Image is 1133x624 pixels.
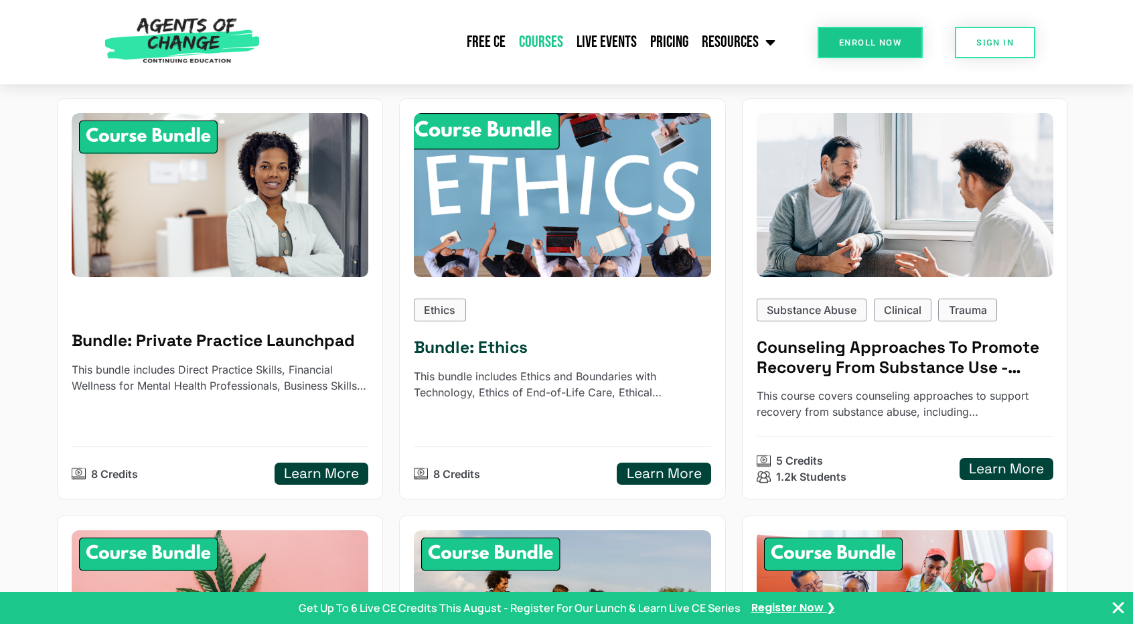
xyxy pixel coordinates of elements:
span: Enroll Now [839,38,901,47]
img: Ethics - 8 Credit CE Bundle [399,105,726,285]
p: Clinical [884,302,921,318]
h5: Learn More [627,465,702,482]
h5: Learn More [969,461,1044,477]
img: Private Practice Launchpad - 8 Credit CE Bundle [72,113,368,277]
h5: Learn More [284,465,359,482]
p: 8 Credits [433,466,480,482]
p: 8 Credits [91,466,138,482]
a: SIGN IN [955,27,1035,58]
h5: Bundle: Private Practice Launchpad [72,331,368,351]
a: Courses [512,25,570,59]
h5: Counseling Approaches To Promote Recovery From Substance Use - Reading Based [757,337,1053,377]
p: Ethics [424,302,455,318]
a: Free CE [460,25,512,59]
p: Substance Abuse [767,302,856,318]
p: Get Up To 6 Live CE Credits This August - Register For Our Lunch & Learn Live CE Series [299,600,741,616]
a: Ethics - 8 Credit CE BundleEthics Bundle: EthicsThis bundle includes Ethics and Boundaries with T... [399,98,726,499]
nav: Menu [267,25,782,59]
p: 1.2k Students [776,469,846,485]
p: This course covers counseling approaches to support recovery from substance abuse, including harm... [757,388,1053,420]
h5: Bundle: Ethics [414,337,710,358]
a: Enroll Now [818,27,923,58]
button: Close Banner [1110,600,1126,616]
a: Private Practice Launchpad - 8 Credit CE BundleBundle: Private Practice LaunchpadThis bundle incl... [57,98,384,499]
a: Counseling Approaches To Promote Recovery From Substance Use (5 General CE Credit) - Reading Base... [742,98,1069,499]
a: Live Events [570,25,644,59]
a: Resources [695,25,782,59]
a: Pricing [644,25,695,59]
a: Register Now ❯ [751,601,835,615]
span: SIGN IN [976,38,1014,47]
p: This bundle includes Direct Practice Skills, Financial Wellness for Mental Health Professionals, ... [72,362,368,394]
p: Trauma [949,302,987,318]
div: Ethics - 8 Credit CE Bundle [414,113,710,277]
img: Counseling Approaches To Promote Recovery From Substance Use (5 General CE Credit) - Reading Based [757,113,1053,277]
p: 5 Credits [776,453,823,469]
p: This bundle includes Ethics and Boundaries with Technology, Ethics of End-of-Life Care, Ethical C... [414,368,710,400]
